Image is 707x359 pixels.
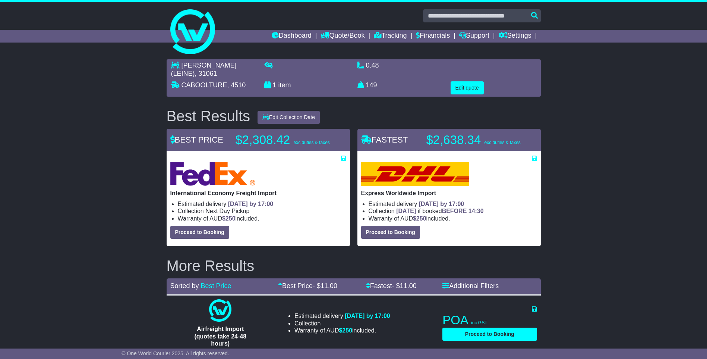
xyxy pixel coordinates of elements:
p: Express Worldwide Import [361,190,537,197]
li: Estimated delivery [294,312,390,319]
span: 14:30 [468,208,484,214]
li: Estimated delivery [369,200,537,207]
span: $ [222,215,236,222]
span: Airfreight Import (quotes take 24-48 hours) [194,326,246,346]
span: Sorted by [170,282,199,290]
span: [DATE] [396,208,416,214]
span: CABOOLTURE [182,81,227,89]
span: 250 [416,215,426,222]
p: International Economy Freight Import [170,190,346,197]
span: [PERSON_NAME] (LEINE) [171,62,237,77]
span: [DATE] by 17:00 [345,313,390,319]
a: Best Price- $11.00 [278,282,337,290]
span: , 31061 [195,70,217,77]
span: $ [339,327,352,334]
button: Proceed to Booking [170,226,229,239]
li: Warranty of AUD included. [294,327,390,334]
span: if booked [396,208,483,214]
span: BEFORE [442,208,467,214]
span: exc duties & taxes [293,140,329,145]
a: Tracking [374,30,407,43]
img: FedEx Express: International Economy Freight Import [170,162,256,186]
span: [DATE] by 17:00 [419,201,464,207]
button: Edit quote [451,81,484,94]
span: [DATE] by 17:00 [228,201,274,207]
a: Best Price [201,282,231,290]
span: Next Day Pickup [205,208,249,214]
img: DHL: Express Worldwide Import [361,162,469,186]
a: Settings [499,30,531,43]
p: $2,308.42 [236,132,330,147]
span: 0.48 [366,62,379,69]
a: Dashboard [272,30,312,43]
li: Collection [369,207,537,215]
span: $ [413,215,426,222]
p: $2,638.34 [426,132,521,147]
button: Proceed to Booking [361,226,420,239]
h2: More Results [167,257,541,274]
a: Financials [416,30,450,43]
a: Additional Filters [442,282,499,290]
li: Warranty of AUD included. [178,215,346,222]
span: BEST PRICE [170,135,223,144]
a: Fastest- $11.00 [366,282,417,290]
div: Best Results [163,108,254,124]
li: Warranty of AUD included. [369,215,537,222]
span: 250 [342,327,352,334]
span: item [278,81,291,89]
img: One World Courier: Airfreight Import (quotes take 24-48 hours) [209,299,231,322]
button: Edit Collection Date [258,111,320,124]
span: exc duties & taxes [484,140,520,145]
a: Quote/Book [321,30,364,43]
span: 1 [273,81,277,89]
p: POA [442,313,537,328]
span: FASTEST [361,135,408,144]
span: © One World Courier 2025. All rights reserved. [121,350,229,356]
li: Collection [178,207,346,215]
button: Proceed to Booking [442,328,537,341]
span: 250 [225,215,236,222]
span: , 4510 [227,81,246,89]
span: 11.00 [400,282,417,290]
li: Collection [294,320,390,327]
span: - $ [313,282,337,290]
a: Support [459,30,489,43]
li: Estimated delivery [178,200,346,207]
span: 149 [366,81,377,89]
span: 11.00 [321,282,337,290]
span: inc GST [471,320,487,325]
span: - $ [392,282,417,290]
